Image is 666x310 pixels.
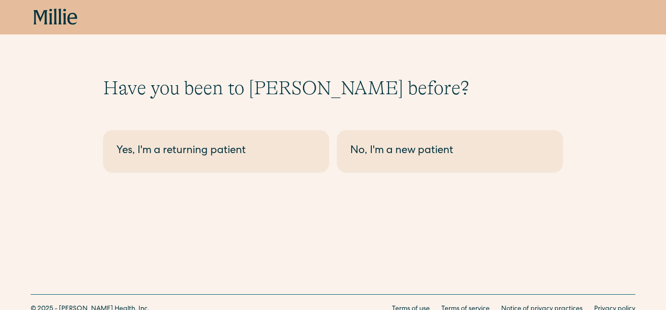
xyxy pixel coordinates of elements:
[103,130,329,173] a: Yes, I'm a returning patient
[350,144,550,159] div: No, I'm a new patient
[337,130,563,173] a: No, I'm a new patient
[116,144,316,159] div: Yes, I'm a returning patient
[103,77,563,100] h1: Have you been to [PERSON_NAME] before?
